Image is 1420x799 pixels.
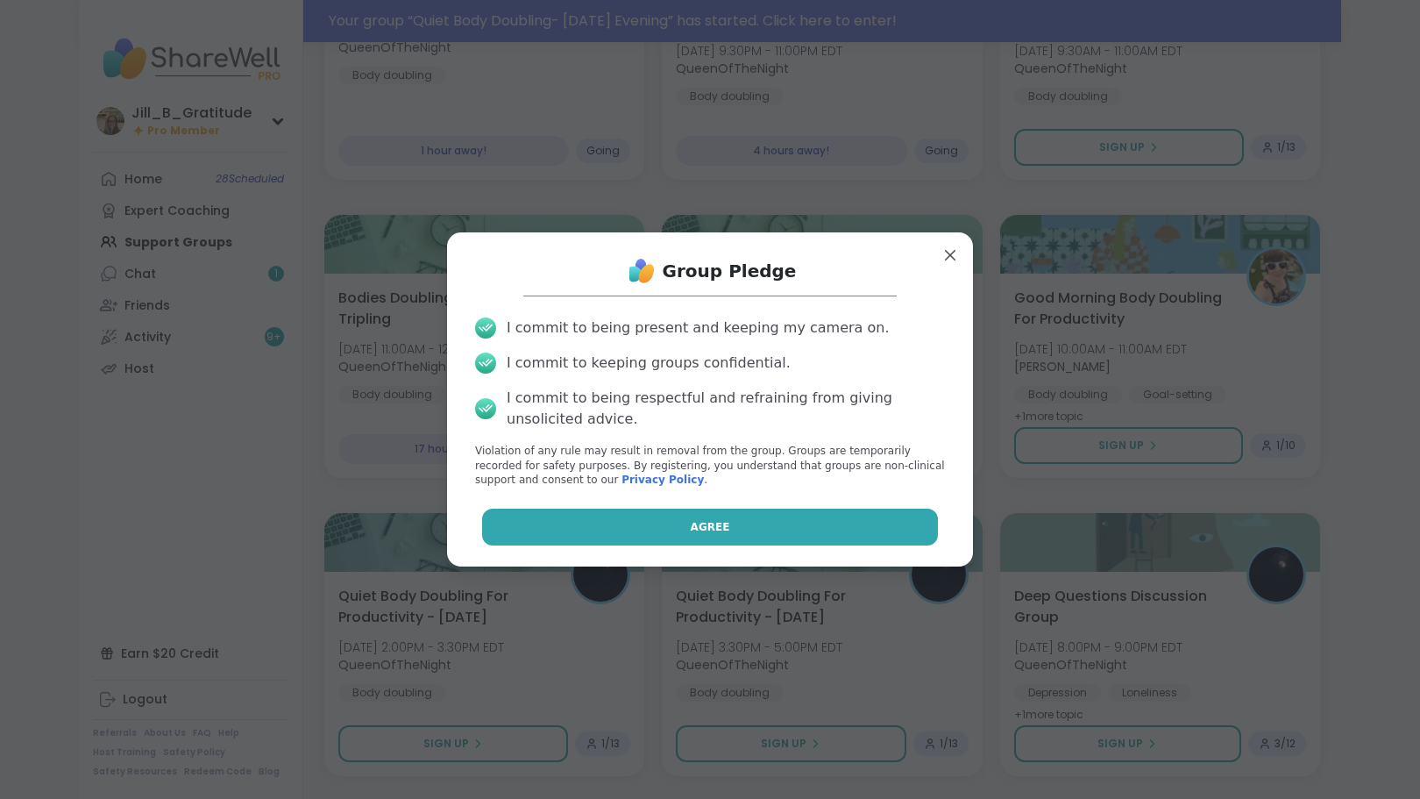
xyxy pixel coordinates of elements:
[507,388,945,430] div: I commit to being respectful and refraining from giving unsolicited advice.
[691,519,730,535] span: Agree
[624,253,659,289] img: ShareWell Logo
[507,317,889,339] div: I commit to being present and keeping my camera on.
[507,353,791,374] div: I commit to keeping groups confidential.
[475,444,945,488] p: Violation of any rule may result in removal from the group. Groups are temporarily recorded for s...
[621,474,704,486] a: Privacy Policy
[663,259,797,283] h1: Group Pledge
[482,509,939,546] button: Agree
